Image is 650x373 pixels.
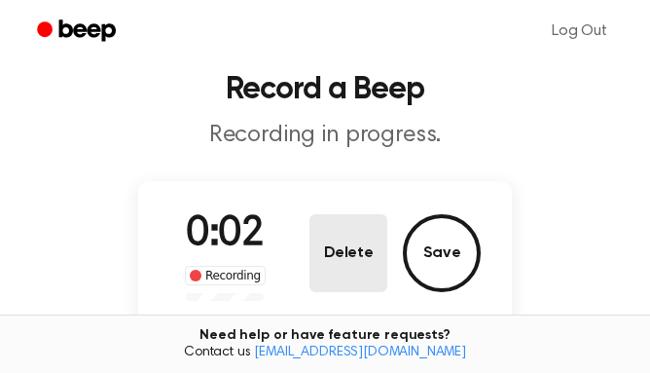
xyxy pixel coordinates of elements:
[186,214,264,255] span: 0:02
[12,345,638,362] span: Contact us
[309,214,387,292] button: Delete Audio Record
[23,13,133,51] a: Beep
[23,74,627,105] h1: Record a Beep
[532,8,627,55] a: Log Out
[23,121,627,150] p: Recording in progress.
[403,214,481,292] button: Save Audio Record
[254,346,466,359] a: [EMAIL_ADDRESS][DOMAIN_NAME]
[185,266,266,285] div: Recording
